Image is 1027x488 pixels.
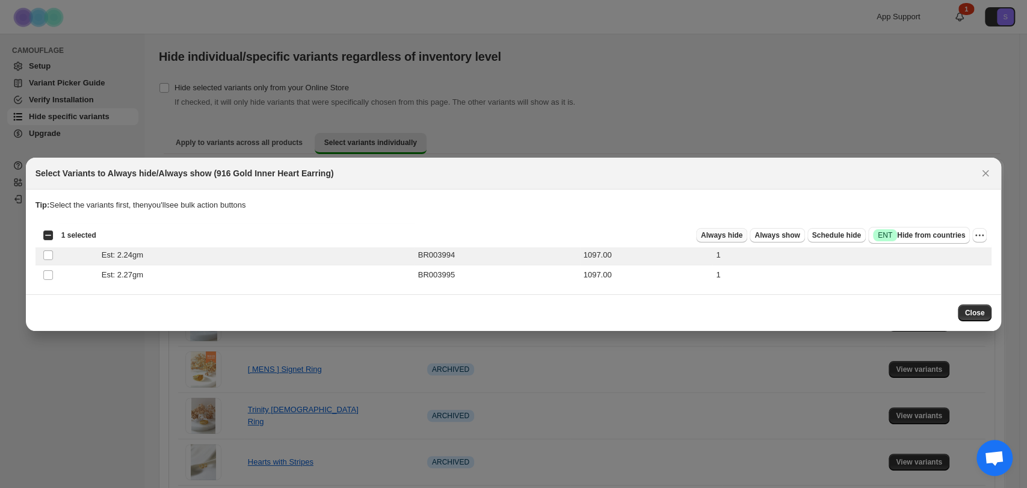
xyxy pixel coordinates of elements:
button: Always show [750,228,804,242]
p: Select the variants first, then you'll see bulk action buttons [35,199,992,211]
span: Always hide [701,230,742,240]
span: Always show [754,230,800,240]
h2: Select Variants to Always hide/Always show (916 Gold Inner Heart Earring) [35,167,334,179]
button: SuccessENTHide from countries [868,227,970,244]
span: 1 selected [61,230,96,240]
span: Schedule hide [812,230,861,240]
button: More actions [972,228,987,242]
td: BR003995 [415,265,580,285]
span: Close [965,308,985,318]
button: Always hide [696,228,747,242]
span: Est: 2.27gm [102,269,150,281]
span: Est: 2.24gm [102,249,150,261]
button: Close [958,304,992,321]
strong: Tip: [35,200,50,209]
button: Schedule hide [807,228,866,242]
td: 1097.00 [580,265,713,285]
td: BR003994 [415,245,580,265]
td: 1 [712,245,992,265]
button: Close [977,165,994,182]
td: 1 [712,265,992,285]
span: Hide from countries [873,229,965,241]
a: Open chat [976,440,1013,476]
span: ENT [878,230,892,240]
td: 1097.00 [580,245,713,265]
